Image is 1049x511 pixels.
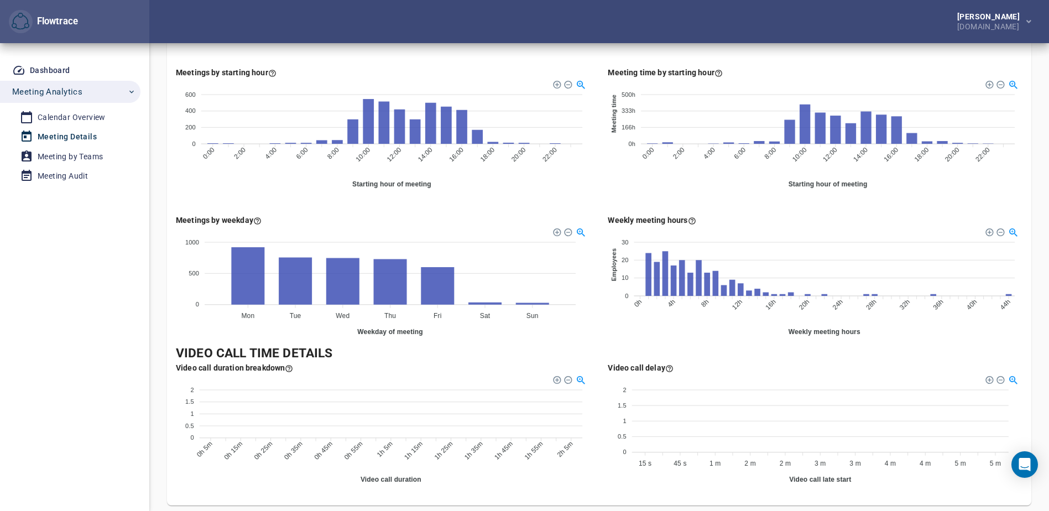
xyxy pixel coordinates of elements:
tspan: 20 [621,257,628,263]
tspan: 1.5 [617,402,626,409]
tspan: 0h [632,298,643,309]
tspan: 24h [831,298,844,311]
tspan: 16h [764,298,777,311]
tspan: 200 [185,124,196,131]
tspan: 40h [965,298,978,311]
tspan: 2 m [744,460,755,467]
tspan: 2 m [779,460,790,467]
div: Zoom Out [995,227,1003,235]
tspan: 16:00 [447,145,465,163]
div: Zoom In [552,227,560,235]
tspan: 20h [797,298,811,311]
tspan: 0h 45m [312,440,334,462]
tspan: 500 [189,270,199,277]
div: Here you see how many meeting hours your employees have on weekly basis. [608,215,696,226]
div: Zoom In [984,80,992,87]
tspan: 45 s [674,460,686,467]
tspan: 16:00 [882,145,900,163]
tspan: 333h [622,107,635,114]
div: Selection Zoom [576,226,585,236]
tspan: 28h [864,298,878,311]
tspan: 36h [931,298,944,311]
tspan: 8:00 [763,145,777,160]
tspan: 5 m [989,460,1000,467]
tspan: Wed [336,312,349,320]
tspan: 0:00 [201,145,216,160]
tspan: 6:00 [295,145,310,160]
tspan: 8h [700,298,711,309]
tspan: 1h 45m [493,440,514,462]
tspan: 0 [190,435,194,441]
div: Meeting by Teams [38,150,103,164]
tspan: 5 m [954,460,966,467]
tspan: 1 [623,418,626,424]
tspan: 14:00 [416,145,434,163]
tspan: 2h 5m [556,440,575,459]
tspan: 1h 15m [403,440,424,462]
tspan: 18:00 [479,145,497,163]
tspan: 0h 25m [253,440,274,462]
tspan: 1 [190,410,194,417]
tspan: 32h [897,298,911,311]
div: Dashboard [30,64,70,77]
text: Employees [610,248,617,281]
div: Here you see how many meetings you organize per starting hour (the hour is timezone specific (Ame... [176,67,276,78]
tspan: 0:00 [640,145,655,160]
button: Flowtrace [9,10,33,34]
tspan: 2 [190,387,194,393]
div: [PERSON_NAME] [957,13,1024,20]
text: Starting hour of meeting [352,180,431,188]
tspan: 0h 15m [222,440,244,462]
tspan: 0h [628,140,635,147]
tspan: 12:00 [385,145,403,163]
tspan: 4:00 [702,145,717,160]
div: Zoom Out [563,375,571,383]
tspan: 0 [623,449,626,456]
tspan: 166h [622,124,635,131]
tspan: Fri [434,312,441,320]
div: Zoom In [552,80,560,87]
tspan: 20:00 [943,145,961,163]
tspan: 12h [730,298,743,311]
tspan: 10:00 [790,145,808,163]
button: [PERSON_NAME][DOMAIN_NAME] [940,9,1040,34]
tspan: 2:00 [671,145,686,160]
div: Selection Zoom [1008,374,1017,384]
img: Flowtrace [12,13,29,30]
div: Here you see how many meetings you organize per weekday (the weekday is timezone specific (Americ... [176,215,262,226]
tspan: 20:00 [510,145,528,163]
div: Selection Zoom [1008,79,1017,88]
tspan: 600 [185,91,196,98]
tspan: 3 m [849,460,860,467]
tspan: Sun [526,312,539,320]
tspan: 30 [621,239,628,246]
tspan: 15 s [638,460,651,467]
tspan: 8:00 [326,145,341,160]
div: Selection Zoom [576,374,585,384]
div: Zoom Out [563,80,571,87]
tspan: 0h 55m [343,440,364,462]
tspan: 1 m [709,460,721,467]
tspan: 22:00 [974,145,991,163]
text: Weekday of meeting [357,328,422,336]
tspan: 44h [998,298,1011,311]
div: Flowtrace [9,10,78,34]
div: Selection Zoom [576,79,585,88]
text: Starting hour of meeting [788,180,867,188]
tspan: 0 [192,140,196,147]
tspan: 1h 25m [433,440,455,462]
tspan: 18:00 [912,145,930,163]
text: Meeting time [610,95,617,133]
span: Meeting Analytics [12,85,82,99]
div: Zoom In [984,375,992,383]
tspan: 4:00 [263,145,278,160]
div: Flowtrace [33,15,78,28]
div: Zoom In [984,227,992,235]
tspan: 3 m [815,460,826,467]
tspan: 10 [621,274,628,281]
tspan: 6:00 [732,145,747,160]
tspan: 1h 35m [463,440,484,462]
tspan: 1h 5m [375,440,394,459]
div: Here you see how many meetings by the duration of it's video call (duration in 5 minute steps). [176,362,293,373]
